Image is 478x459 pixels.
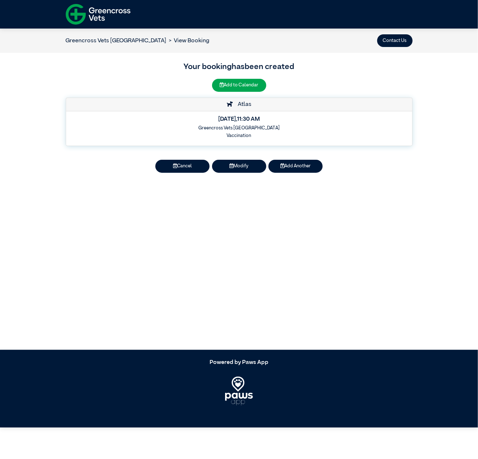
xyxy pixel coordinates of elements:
h3: Your booking has been created [66,61,413,73]
h5: [DATE] , 11:30 AM [70,116,407,123]
button: Contact Us [377,34,413,47]
img: PawsApp [225,377,253,406]
h6: Greencross Vets [GEOGRAPHIC_DATA] [70,125,407,131]
h5: Powered by Paws App [66,359,413,366]
button: Modify [212,160,266,172]
button: Add Another [268,160,323,172]
a: Greencross Vets [GEOGRAPHIC_DATA] [66,38,167,44]
nav: breadcrumb [66,37,210,45]
span: Atlas [234,102,251,107]
h6: Vaccination [70,133,407,138]
img: f-logo [66,2,130,27]
button: Cancel [155,160,210,172]
li: View Booking [167,37,210,45]
button: Add to Calendar [212,79,266,91]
